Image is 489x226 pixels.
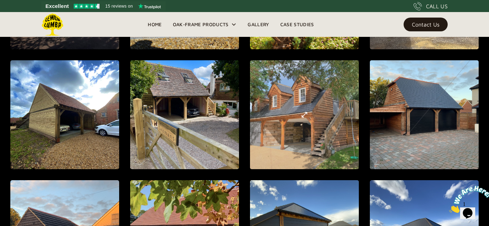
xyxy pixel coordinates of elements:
[3,3,6,9] span: 1
[142,19,167,30] a: Home
[275,19,320,30] a: Case Studies
[45,2,69,10] span: Excellent
[173,20,229,29] div: Oak-Frame Products
[250,60,359,169] a: open lightbox
[41,1,166,11] a: See Lemon Lumba reviews on Trustpilot
[10,60,119,169] a: open lightbox
[414,2,448,10] a: CALL US
[138,3,161,9] img: Trustpilot logo
[105,2,133,10] span: 15 reviews on
[3,3,45,30] img: Chat attention grabber
[426,2,448,10] div: CALL US
[446,183,489,216] iframe: chat widget
[74,4,100,9] img: Trustpilot 4.5 stars
[130,60,239,169] a: open lightbox
[404,18,448,31] a: Contact Us
[167,12,242,37] div: Oak-Frame Products
[242,19,274,30] a: Gallery
[412,22,439,27] div: Contact Us
[370,60,479,169] a: open lightbox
